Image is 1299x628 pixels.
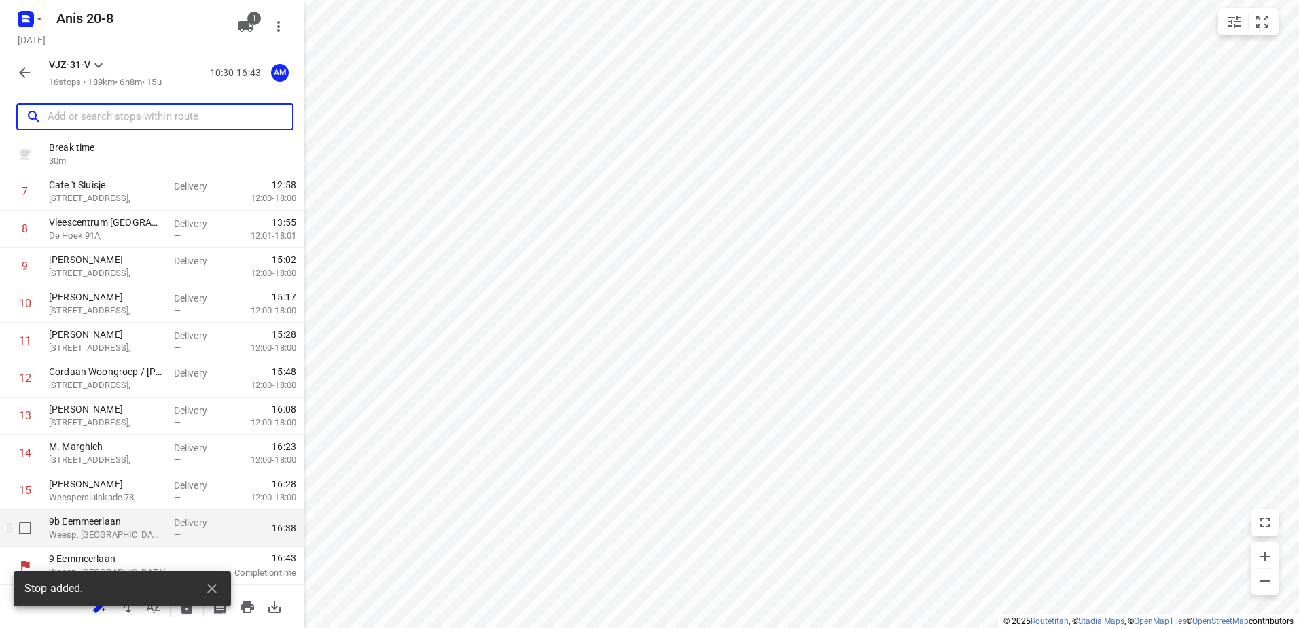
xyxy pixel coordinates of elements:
[210,66,266,80] p: 10:30-16:43
[1221,8,1248,35] button: Map settings
[229,266,296,280] p: 12:00-18:00
[12,514,39,542] span: Select
[49,365,163,379] p: Cordaan Woongroep / [PERSON_NAME] Woongroep F&G
[174,217,224,230] p: Delivery
[49,304,163,317] p: [STREET_ADDRESS],
[272,402,296,416] span: 16:08
[232,13,260,40] button: 1
[19,297,31,310] div: 10
[174,492,181,502] span: —
[19,372,31,385] div: 12
[174,417,181,428] span: —
[51,7,227,29] h5: Rename
[272,477,296,491] span: 16:28
[22,185,28,198] div: 7
[261,599,288,612] span: Download route
[49,440,163,453] p: M. Marghich
[49,402,163,416] p: [PERSON_NAME]
[229,341,296,355] p: 12:00-18:00
[174,254,224,268] p: Delivery
[229,491,296,504] p: 12:00-18:00
[19,409,31,422] div: 13
[49,253,163,266] p: [PERSON_NAME]
[1218,8,1279,35] div: small contained button group
[229,192,296,205] p: 12:00-18:00
[49,178,163,192] p: Cafe 't Sluisje
[266,66,293,79] span: Assigned to Anis M
[174,305,181,315] span: —
[22,222,28,235] div: 8
[174,268,181,278] span: —
[49,328,163,341] p: [PERSON_NAME]
[174,292,224,305] p: Delivery
[174,441,224,455] p: Delivery
[24,581,84,597] span: Stop added.
[49,453,163,467] p: [STREET_ADDRESS],
[174,529,181,540] span: —
[174,193,181,203] span: —
[207,566,296,580] p: Completion time
[272,290,296,304] span: 15:17
[49,552,190,565] p: 9 Eemmeerlaan
[49,215,163,229] p: Vleescentrum [GEOGRAPHIC_DATA]
[49,565,190,579] p: Weesp, [GEOGRAPHIC_DATA]
[174,455,181,465] span: —
[1003,616,1294,626] li: © 2025 , © , © © contributors
[49,58,90,72] p: VJZ-31-V
[272,328,296,341] span: 15:28
[1134,616,1186,626] a: OpenMapTiles
[272,178,296,192] span: 12:58
[174,343,181,353] span: —
[229,304,296,317] p: 12:00-18:00
[1249,8,1276,35] button: Fit zoom
[49,379,163,392] p: [STREET_ADDRESS],
[22,260,28,273] div: 9
[49,528,163,542] p: Weesp, [GEOGRAPHIC_DATA]
[174,230,181,241] span: —
[48,107,292,128] input: Add or search stops within route
[19,484,31,497] div: 15
[207,551,296,565] span: 16:43
[229,416,296,430] p: 12:00-18:00
[229,229,296,243] p: 12:01-18:01
[49,266,163,280] p: [STREET_ADDRESS],
[49,514,163,528] p: 9b Eemmeerlaan
[272,253,296,266] span: 15:02
[266,59,293,86] button: AM
[49,192,163,205] p: [STREET_ADDRESS],
[272,521,296,535] span: 16:38
[272,440,296,453] span: 16:23
[49,491,163,504] p: Weespersluiskade 78,
[19,447,31,459] div: 14
[19,334,31,347] div: 11
[49,477,163,491] p: [PERSON_NAME]
[1192,616,1249,626] a: OpenStreetMap
[49,229,163,243] p: De Hoek 91A,
[174,179,224,193] p: Delivery
[271,64,289,82] div: AM
[12,32,51,48] h5: Project date
[1031,616,1069,626] a: Routetitan
[174,404,224,417] p: Delivery
[49,141,163,154] p: Break time
[174,329,224,343] p: Delivery
[49,290,163,304] p: [PERSON_NAME]
[49,76,162,89] p: 16 stops • 189km • 6h8m • 15u
[1078,616,1124,626] a: Stadia Maps
[174,516,224,529] p: Delivery
[272,215,296,229] span: 13:55
[234,599,261,612] span: Print route
[174,366,224,380] p: Delivery
[174,478,224,492] p: Delivery
[174,380,181,390] span: —
[49,341,163,355] p: [STREET_ADDRESS],
[247,12,261,25] span: 1
[272,365,296,379] span: 15:48
[49,416,163,430] p: [STREET_ADDRESS],
[49,154,163,168] p: 30 m
[265,13,292,40] button: More
[229,379,296,392] p: 12:00-18:00
[229,453,296,467] p: 12:00-18:00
